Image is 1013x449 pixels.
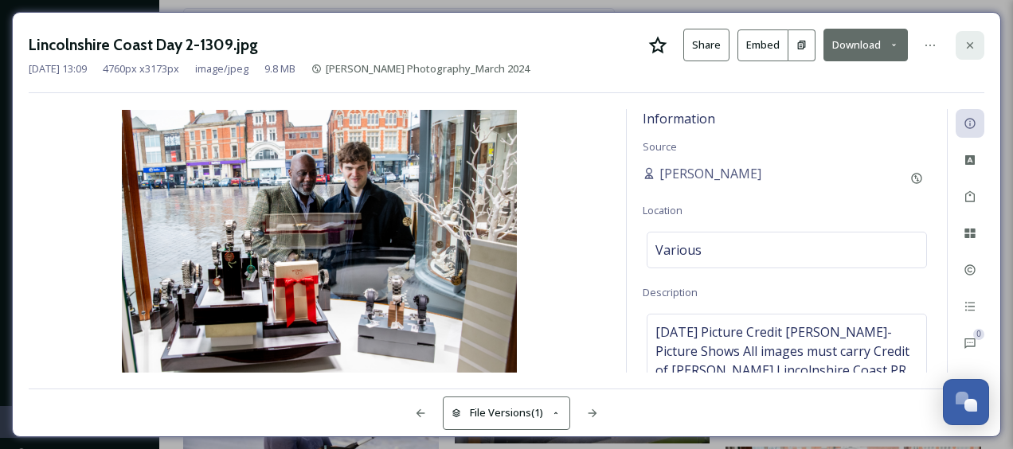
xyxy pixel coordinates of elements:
[655,240,702,260] span: Various
[443,396,570,429] button: File Versions(1)
[643,110,715,127] span: Information
[643,285,698,299] span: Description
[737,29,788,61] button: Embed
[29,110,610,373] img: Lincolnshire%20Coast%20Day%202-1309.jpg
[195,61,248,76] span: image/jpeg
[655,322,918,399] span: [DATE] Picture Credit [PERSON_NAME]- Picture Shows All images must carry Credit of [PERSON_NAME] ...
[683,29,729,61] button: Share
[264,61,295,76] span: 9.8 MB
[103,61,179,76] span: 4760 px x 3173 px
[643,203,683,217] span: Location
[659,164,761,183] span: [PERSON_NAME]
[823,29,908,61] button: Download
[643,139,677,154] span: Source
[29,33,258,57] h3: Lincolnshire Coast Day 2-1309.jpg
[973,329,984,340] div: 0
[943,379,989,425] button: Open Chat
[326,61,530,76] span: [PERSON_NAME] Photography_March 2024
[29,61,87,76] span: [DATE] 13:09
